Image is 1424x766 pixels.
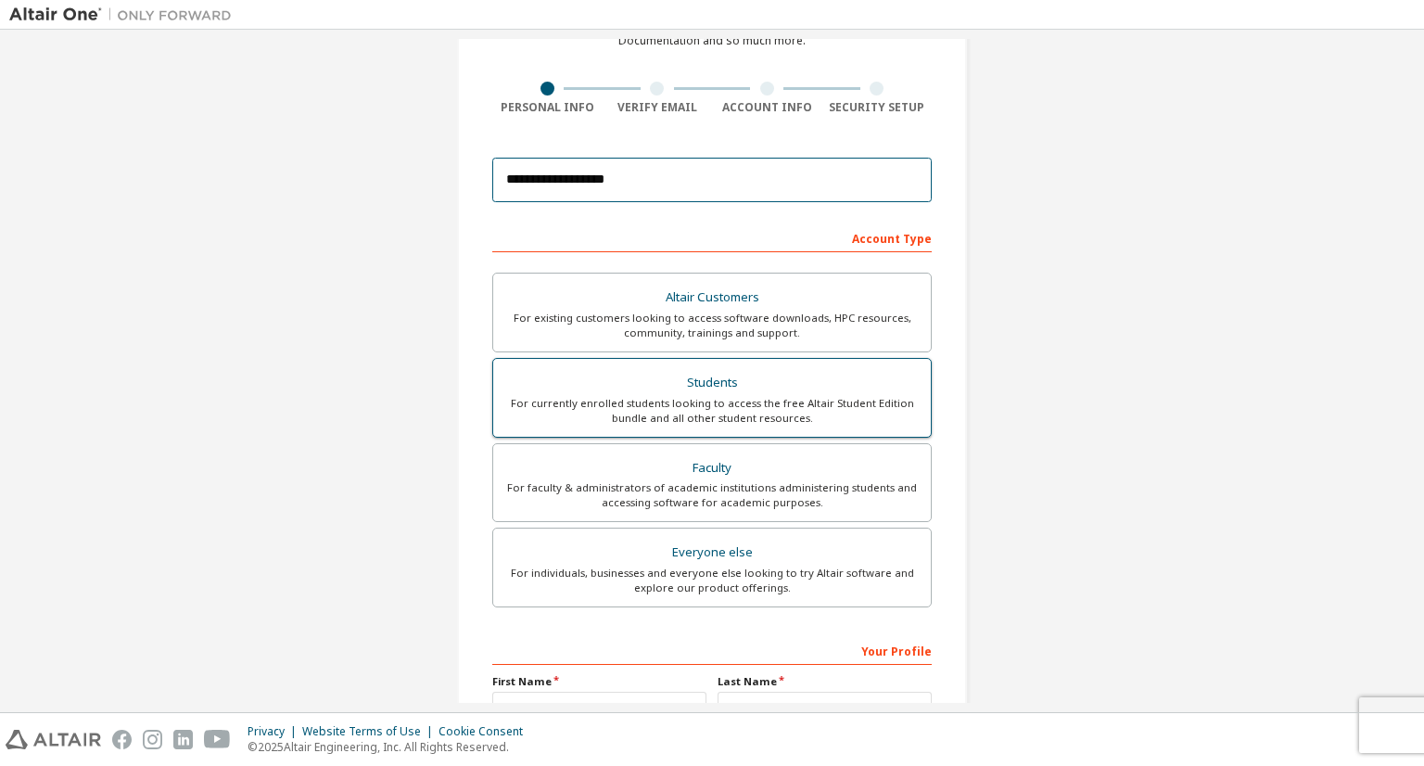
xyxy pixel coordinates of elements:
[492,674,706,689] label: First Name
[9,6,241,24] img: Altair One
[504,480,920,510] div: For faculty & administrators of academic institutions administering students and accessing softwa...
[504,396,920,426] div: For currently enrolled students looking to access the free Altair Student Edition bundle and all ...
[173,730,193,749] img: linkedin.svg
[504,370,920,396] div: Students
[504,311,920,340] div: For existing customers looking to access software downloads, HPC resources, community, trainings ...
[248,724,302,739] div: Privacy
[603,100,713,115] div: Verify Email
[504,285,920,311] div: Altair Customers
[504,455,920,481] div: Faculty
[504,540,920,566] div: Everyone else
[204,730,231,749] img: youtube.svg
[504,566,920,595] div: For individuals, businesses and everyone else looking to try Altair software and explore our prod...
[492,223,932,252] div: Account Type
[439,724,534,739] div: Cookie Consent
[492,635,932,665] div: Your Profile
[822,100,933,115] div: Security Setup
[248,739,534,755] p: © 2025 Altair Engineering, Inc. All Rights Reserved.
[492,100,603,115] div: Personal Info
[112,730,132,749] img: facebook.svg
[302,724,439,739] div: Website Terms of Use
[712,100,822,115] div: Account Info
[143,730,162,749] img: instagram.svg
[6,730,101,749] img: altair_logo.svg
[718,674,932,689] label: Last Name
